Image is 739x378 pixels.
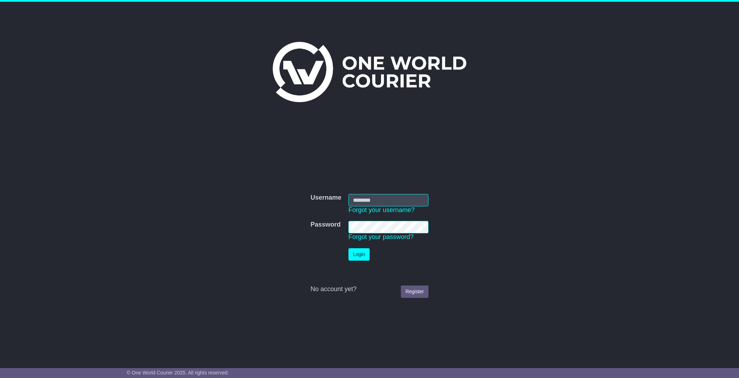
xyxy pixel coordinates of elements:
img: One World [273,42,466,102]
div: No account yet? [311,285,428,293]
span: © One World Courier 2025. All rights reserved. [127,370,229,376]
label: Username [311,194,341,202]
a: Forgot your password? [348,233,414,240]
button: Login [348,248,370,261]
label: Password [311,221,341,229]
a: Forgot your username? [348,206,415,213]
a: Register [401,285,428,298]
